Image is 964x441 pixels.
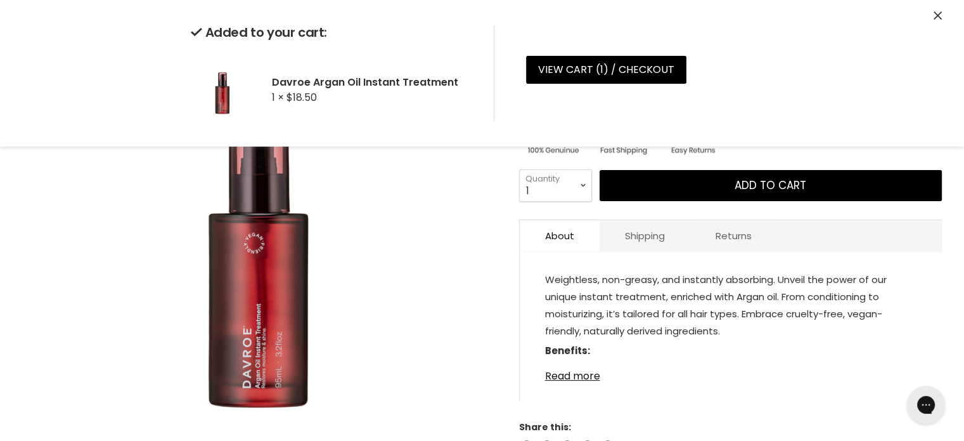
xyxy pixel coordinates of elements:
img: Davroe Argan Oil Instant Treatment [191,58,254,121]
span: $18.50 [286,90,317,105]
iframe: Gorgias live chat messenger [901,381,951,428]
a: View cart (1) / Checkout [526,56,686,84]
button: Close [934,10,942,23]
span: Share this: [519,421,571,433]
a: Shipping [600,220,690,251]
select: Quantity [519,169,592,201]
span: 1 × [272,90,284,105]
button: Add to cart [600,170,942,202]
a: Read more [545,363,916,382]
h2: Added to your cart: [191,25,473,40]
span: Add to cart [735,178,806,193]
a: Returns [690,220,777,251]
a: About [520,220,600,251]
h2: Davroe Argan Oil Instant Treatment [272,76,473,89]
span: 1 [600,62,603,77]
span: Weightless, non-greasy, and instantly absorbing. Unveil the power of our unique instant treatment... [545,273,887,338]
strong: Benefits: [545,344,590,357]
